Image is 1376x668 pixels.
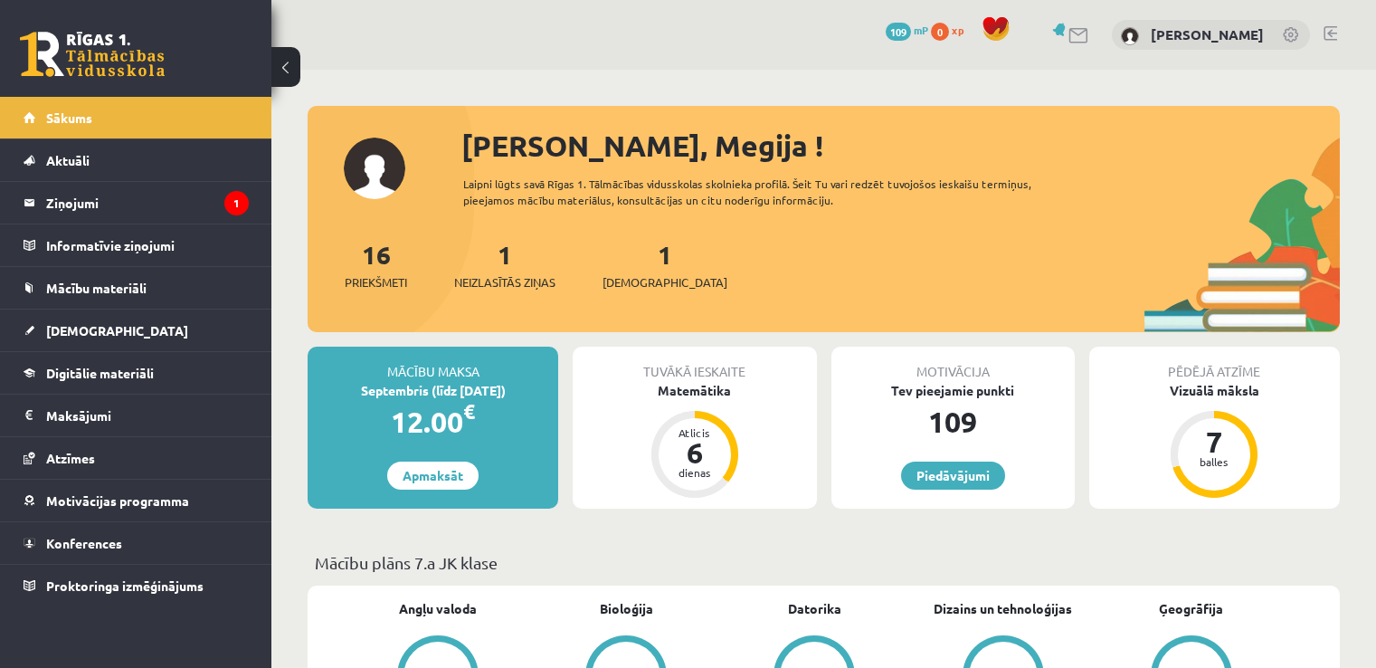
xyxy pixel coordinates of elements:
[886,23,928,37] a: 109 mP
[399,599,477,618] a: Angļu valoda
[345,238,407,291] a: 16Priekšmeti
[46,322,188,339] span: [DEMOGRAPHIC_DATA]
[1121,27,1139,45] img: Megija Jaunzeme
[20,32,165,77] a: Rīgas 1. Tālmācības vidusskola
[1089,381,1340,400] div: Vizuālā māksla
[308,381,558,400] div: Septembris (līdz [DATE])
[1187,456,1241,467] div: balles
[308,400,558,444] div: 12.00
[461,124,1340,167] div: [PERSON_NAME], Megija !
[668,427,722,438] div: Atlicis
[315,550,1333,575] p: Mācību plāns 7.a JK klase
[24,437,249,479] a: Atzīmes
[668,438,722,467] div: 6
[463,176,1083,208] div: Laipni lūgts savā Rīgas 1. Tālmācības vidusskolas skolnieka profilā. Šeit Tu vari redzēt tuvojošo...
[831,347,1075,381] div: Motivācija
[24,139,249,181] a: Aktuāli
[46,110,92,126] span: Sākums
[46,577,204,594] span: Proktoringa izmēģinājums
[1151,25,1264,43] a: [PERSON_NAME]
[573,381,816,400] div: Matemātika
[668,467,722,478] div: dienas
[952,23,963,37] span: xp
[24,395,249,436] a: Maksājumi
[1089,347,1340,381] div: Pēdējā atzīme
[934,599,1072,618] a: Dizains un tehnoloģijas
[387,462,479,490] a: Apmaksāt
[46,280,147,296] span: Mācību materiāli
[1089,381,1340,501] a: Vizuālā māksla 7 balles
[308,347,558,381] div: Mācību maksa
[46,450,95,466] span: Atzīmes
[24,565,249,606] a: Proktoringa izmēģinājums
[573,347,816,381] div: Tuvākā ieskaite
[46,152,90,168] span: Aktuāli
[788,599,841,618] a: Datorika
[24,480,249,521] a: Motivācijas programma
[1187,427,1241,456] div: 7
[46,395,249,436] legend: Maksājumi
[46,492,189,509] span: Motivācijas programma
[24,182,249,224] a: Ziņojumi1
[914,23,928,37] span: mP
[931,23,973,37] a: 0 xp
[603,238,727,291] a: 1[DEMOGRAPHIC_DATA]
[454,238,555,291] a: 1Neizlasītās ziņas
[886,23,911,41] span: 109
[24,97,249,138] a: Sākums
[901,462,1005,490] a: Piedāvājumi
[573,381,816,501] a: Matemātika Atlicis 6 dienas
[46,224,249,266] legend: Informatīvie ziņojumi
[46,535,122,551] span: Konferences
[345,273,407,291] span: Priekšmeti
[931,23,949,41] span: 0
[463,398,475,425] span: €
[224,191,249,215] i: 1
[24,352,249,394] a: Digitālie materiāli
[46,182,249,224] legend: Ziņojumi
[831,400,1075,444] div: 109
[24,522,249,564] a: Konferences
[24,224,249,266] a: Informatīvie ziņojumi
[24,310,249,351] a: [DEMOGRAPHIC_DATA]
[454,273,555,291] span: Neizlasītās ziņas
[1159,599,1223,618] a: Ģeogrāfija
[831,381,1075,400] div: Tev pieejamie punkti
[600,599,653,618] a: Bioloģija
[24,267,249,309] a: Mācību materiāli
[603,273,727,291] span: [DEMOGRAPHIC_DATA]
[46,365,154,381] span: Digitālie materiāli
